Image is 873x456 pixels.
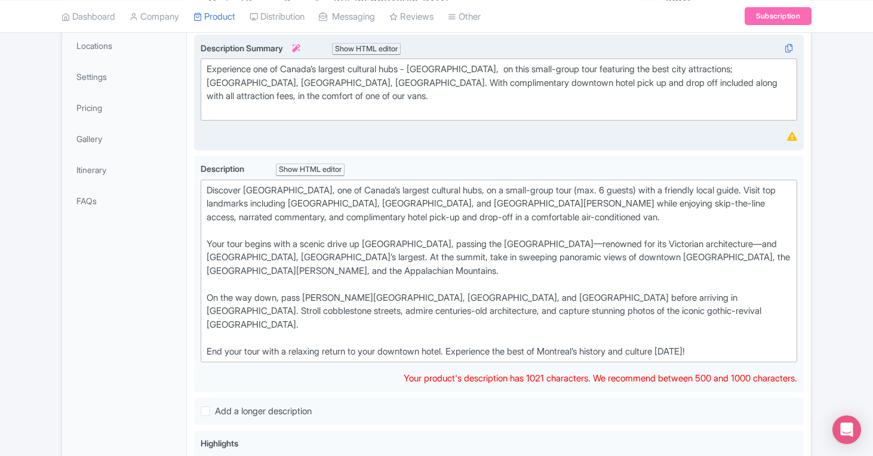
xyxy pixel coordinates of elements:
a: Pricing [64,94,184,121]
div: Show HTML editor [276,164,345,176]
a: Locations [64,32,184,59]
a: Settings [64,63,184,90]
a: Itinerary [64,156,184,183]
div: Open Intercom Messenger [832,415,861,444]
div: Experience one of Canada’s largest cultural hubs - [GEOGRAPHIC_DATA], on this small-group tour fe... [207,63,791,116]
span: Description [201,164,246,174]
a: FAQs [64,187,184,214]
span: Highlights [201,438,238,448]
span: Add a longer description [215,405,312,417]
div: Show HTML editor [332,43,401,56]
a: Subscription [745,7,811,25]
div: Your product's description has 1021 characters. We recommend between 500 and 1000 characters. [404,372,797,386]
div: Discover [GEOGRAPHIC_DATA], one of Canada’s largest cultural hubs, on a small-group tour (max. 6 ... [207,184,791,359]
span: Description Summary [201,43,302,53]
a: Gallery [64,125,184,152]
